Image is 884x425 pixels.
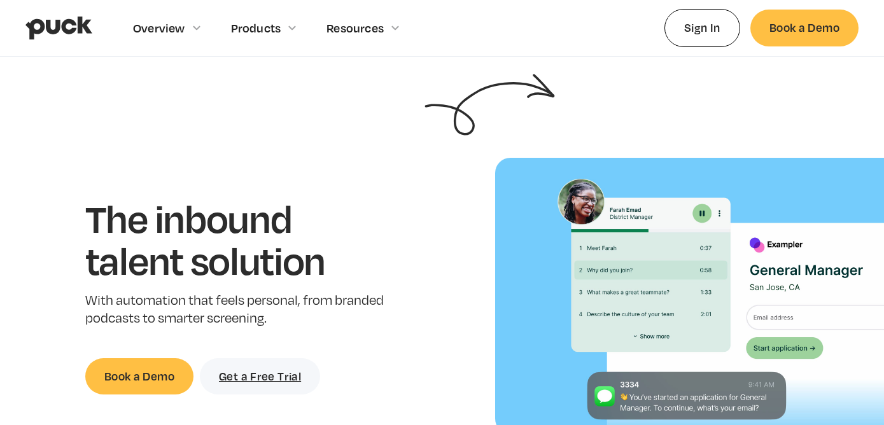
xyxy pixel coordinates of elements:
[326,21,384,35] div: Resources
[133,21,185,35] div: Overview
[231,21,281,35] div: Products
[85,291,388,328] p: With automation that feels personal, from branded podcasts to smarter screening.
[85,197,388,281] h1: The inbound talent solution
[85,358,193,394] a: Book a Demo
[664,9,740,46] a: Sign In
[750,10,859,46] a: Book a Demo
[200,358,320,394] a: Get a Free Trial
